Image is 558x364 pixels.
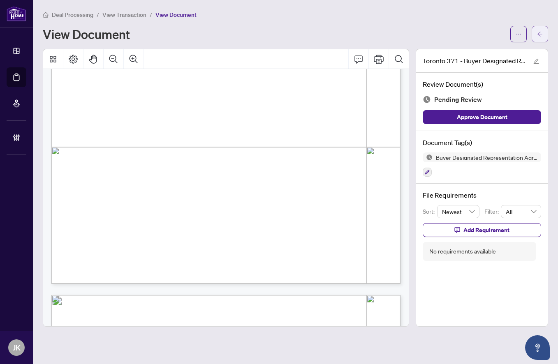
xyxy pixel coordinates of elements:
[43,28,130,41] h1: View Document
[423,223,541,237] button: Add Requirement
[433,154,541,160] span: Buyer Designated Representation Agreement
[102,11,146,18] span: View Transaction
[442,205,475,218] span: Newest
[506,205,536,218] span: All
[52,11,93,18] span: Deal Processing
[423,190,541,200] h4: File Requirements
[423,207,437,216] p: Sort:
[516,31,521,37] span: ellipsis
[423,152,433,162] img: Status Icon
[533,58,539,64] span: edit
[457,111,507,124] span: Approve Document
[463,223,509,237] span: Add Requirement
[525,335,550,360] button: Open asap
[484,207,501,216] p: Filter:
[423,138,541,147] h4: Document Tag(s)
[155,11,197,18] span: View Document
[13,342,21,353] span: JK
[7,6,26,21] img: logo
[423,79,541,89] h4: Review Document(s)
[423,56,526,66] span: Toronto 371 - Buyer Designated Representation Agreement - Authority for Purchase or Lease.pdf
[150,10,152,19] li: /
[434,94,482,105] span: Pending Review
[537,31,543,37] span: arrow-left
[423,95,431,104] img: Document Status
[97,10,99,19] li: /
[43,12,49,18] span: home
[429,247,496,256] div: No requirements available
[423,110,541,124] button: Approve Document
